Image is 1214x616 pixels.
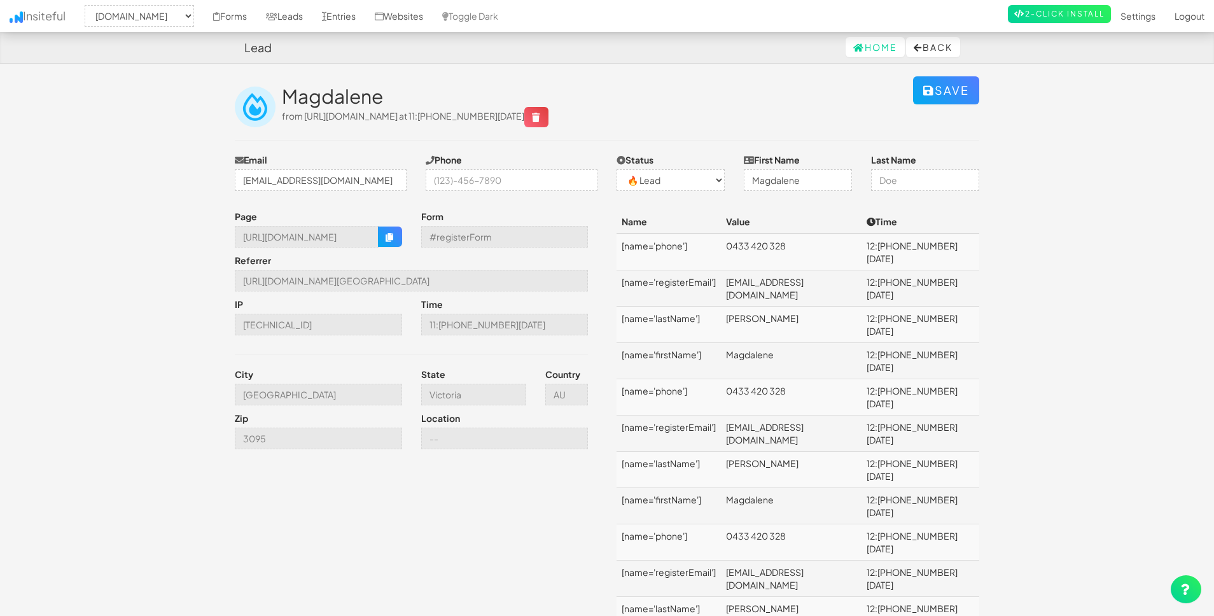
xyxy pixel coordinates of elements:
td: [PERSON_NAME] [721,307,862,343]
input: -- [235,314,402,335]
input: -- [421,428,589,449]
td: 12:[PHONE_NUMBER][DATE] [862,416,979,452]
label: Phone [426,153,462,166]
input: (123)-456-7890 [426,169,597,191]
button: Back [906,37,960,57]
td: Magdalene [721,488,862,524]
label: Country [545,368,580,381]
td: [EMAIL_ADDRESS][DOMAIN_NAME] [721,270,862,307]
td: 12:[PHONE_NUMBER][DATE] [862,488,979,524]
td: Magdalene [721,343,862,379]
td: 12:[PHONE_NUMBER][DATE] [862,343,979,379]
label: Zip [235,412,248,424]
input: Doe [871,169,979,191]
td: [EMAIL_ADDRESS][DOMAIN_NAME] [721,416,862,452]
td: 12:[PHONE_NUMBER][DATE] [862,561,979,597]
th: Name [617,210,721,234]
td: [PERSON_NAME] [721,452,862,488]
td: 0433 420 328 [721,379,862,416]
label: Form [421,210,443,223]
td: 12:[PHONE_NUMBER][DATE] [862,270,979,307]
th: Time [862,210,979,234]
td: [name='firstName'] [617,343,721,379]
input: j@doe.com [235,169,407,191]
label: First Name [744,153,800,166]
label: Referrer [235,254,271,267]
label: IP [235,298,243,311]
label: Email [235,153,267,166]
td: [name='firstName'] [617,488,721,524]
img: insiteful-lead.png [235,87,276,127]
input: -- [421,384,526,405]
input: John [744,169,852,191]
td: 12:[PHONE_NUMBER][DATE] [862,524,979,561]
label: Status [617,153,653,166]
h4: Lead [244,41,272,54]
h2: Magdalene [282,86,913,107]
input: -- [235,384,402,405]
label: City [235,368,253,381]
td: [name='phone'] [617,524,721,561]
td: [name='phone'] [617,234,721,270]
label: Page [235,210,257,223]
input: -- [421,226,589,248]
td: 12:[PHONE_NUMBER][DATE] [862,452,979,488]
td: [name='lastName'] [617,307,721,343]
td: [name='registerEmail'] [617,416,721,452]
td: 0433 420 328 [721,524,862,561]
label: Location [421,412,460,424]
td: [name='registerEmail'] [617,270,721,307]
input: -- [421,314,589,335]
a: Home [846,37,905,57]
td: 12:[PHONE_NUMBER][DATE] [862,307,979,343]
td: [EMAIL_ADDRESS][DOMAIN_NAME] [721,561,862,597]
th: Value [721,210,862,234]
input: -- [235,226,379,248]
td: [name='registerEmail'] [617,561,721,597]
input: -- [545,384,589,405]
button: Save [913,76,979,104]
td: [name='lastName'] [617,452,721,488]
label: Last Name [871,153,916,166]
label: State [421,368,445,381]
td: 0433 420 328 [721,234,862,270]
img: icon.png [10,11,23,23]
td: 12:[PHONE_NUMBER][DATE] [862,379,979,416]
input: -- [235,428,402,449]
a: 2-Click Install [1008,5,1111,23]
label: Time [421,298,443,311]
td: [name='phone'] [617,379,721,416]
input: -- [235,270,588,291]
td: 12:[PHONE_NUMBER][DATE] [862,234,979,270]
span: from [URL][DOMAIN_NAME] at 11:[PHONE_NUMBER][DATE] [282,110,548,122]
